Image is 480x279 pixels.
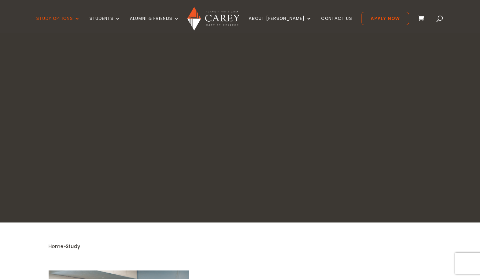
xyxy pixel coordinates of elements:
[321,16,352,33] a: Contact Us
[49,243,64,250] a: Home
[362,12,409,25] a: Apply Now
[89,16,121,33] a: Students
[249,16,312,33] a: About [PERSON_NAME]
[49,243,80,250] span: »
[66,243,80,250] span: Study
[187,7,239,31] img: Carey Baptist College
[36,16,80,33] a: Study Options
[130,16,180,33] a: Alumni & Friends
